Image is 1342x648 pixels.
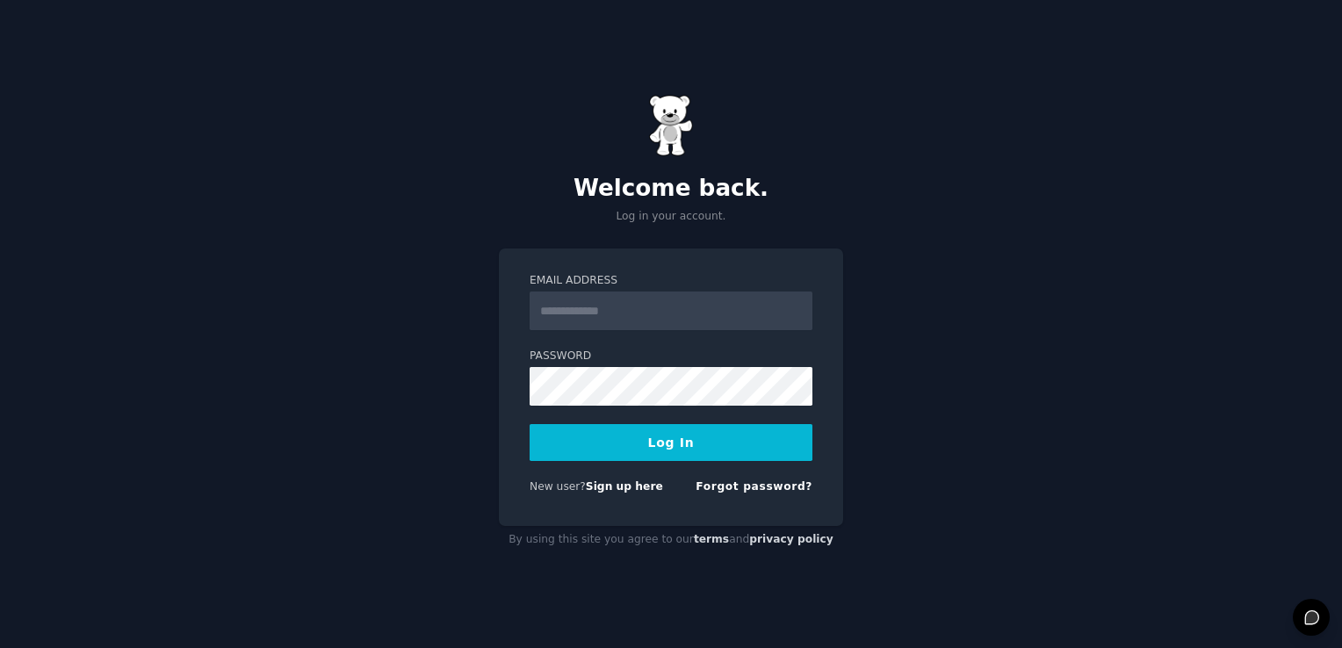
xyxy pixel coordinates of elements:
[530,480,586,493] span: New user?
[694,533,729,545] a: terms
[499,526,843,554] div: By using this site you agree to our and
[530,424,812,461] button: Log In
[530,349,812,364] label: Password
[586,480,663,493] a: Sign up here
[499,175,843,203] h2: Welcome back.
[696,480,812,493] a: Forgot password?
[749,533,833,545] a: privacy policy
[530,273,812,289] label: Email Address
[499,209,843,225] p: Log in your account.
[649,95,693,156] img: Gummy Bear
